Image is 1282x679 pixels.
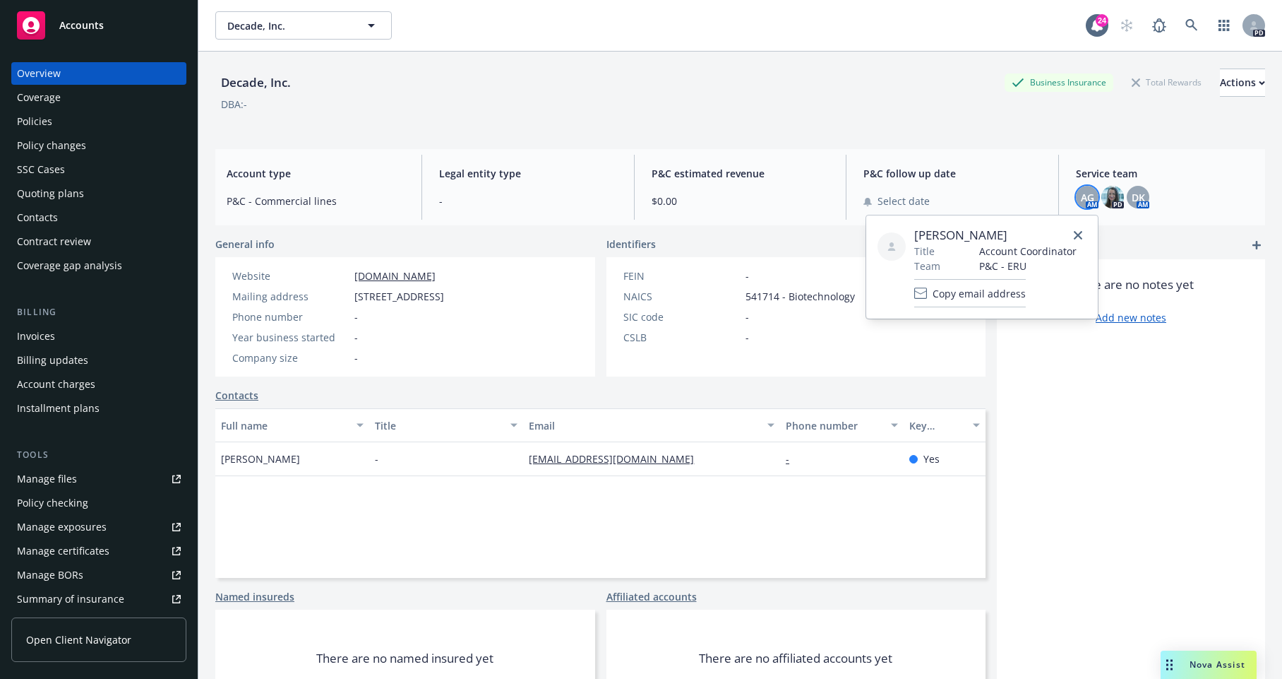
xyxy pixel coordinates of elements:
div: Installment plans [17,397,100,420]
div: Billing [11,305,186,319]
a: Billing updates [11,349,186,372]
div: Website [232,268,349,283]
div: DBA: - [221,97,247,112]
span: - [439,194,617,208]
a: [EMAIL_ADDRESS][DOMAIN_NAME] [529,452,705,466]
span: There are no named insured yet [316,650,493,667]
button: Email [523,408,780,442]
a: Policies [11,110,186,133]
div: CSLB [623,330,740,345]
span: Open Client Navigator [26,632,131,647]
button: Phone number [780,408,904,442]
span: [STREET_ADDRESS] [354,289,444,304]
a: Named insureds [215,589,294,604]
div: Account charges [17,373,95,396]
div: Company size [232,350,349,365]
a: Manage files [11,468,186,490]
div: Coverage gap analysis [17,254,122,277]
div: Manage BORs [17,564,83,586]
a: Add new notes [1096,310,1166,325]
div: SIC code [623,309,740,324]
div: SSC Cases [17,158,65,181]
div: Key contact [909,418,964,433]
div: Title [375,418,502,433]
div: Policies [17,110,52,133]
span: - [354,350,358,365]
div: Quoting plans [17,182,84,205]
div: Email [529,418,759,433]
div: Tools [11,448,186,462]
div: Phone number [786,418,882,433]
button: Copy email address [914,279,1026,307]
span: DK [1132,190,1145,205]
div: Manage certificates [17,540,109,562]
span: There are no affiliated accounts yet [699,650,892,667]
span: Account type [227,166,405,181]
div: Coverage [17,86,61,109]
a: Coverage [11,86,186,109]
a: Policy changes [11,134,186,157]
a: [DOMAIN_NAME] [354,269,436,283]
img: photo [1101,186,1124,208]
span: - [354,309,358,324]
a: Quoting plans [11,182,186,205]
a: Manage BORs [11,564,186,586]
span: P&C follow up date [863,166,1041,181]
button: Full name [215,408,369,442]
a: Manage exposures [11,516,186,538]
a: Report a Bug [1145,11,1173,40]
a: Contacts [11,206,186,229]
div: Policy changes [17,134,86,157]
div: Contract review [17,230,91,253]
button: Title [369,408,523,442]
div: FEIN [623,268,740,283]
div: Billing updates [17,349,88,372]
a: Switch app [1210,11,1238,40]
a: Overview [11,62,186,85]
a: Affiliated accounts [606,589,697,604]
div: Contacts [17,206,58,229]
span: General info [215,237,275,252]
span: - [745,268,749,283]
div: Business Insurance [1005,73,1113,91]
span: Legal entity type [439,166,617,181]
span: P&C estimated revenue [652,166,829,181]
div: Decade, Inc. [215,73,296,92]
div: Year business started [232,330,349,345]
a: Manage certificates [11,540,186,562]
a: Summary of insurance [11,588,186,610]
div: Phone number [232,309,349,324]
span: Copy email address [933,286,1026,301]
div: Summary of insurance [17,588,124,610]
button: Decade, Inc. [215,11,392,40]
div: Total Rewards [1125,73,1209,91]
span: There are no notes yet [1069,276,1194,293]
a: close [1070,227,1086,244]
div: Manage exposures [17,516,107,538]
a: Invoices [11,325,186,348]
div: Invoices [17,325,55,348]
span: Service team [1076,166,1254,181]
span: P&C - ERU [979,259,1077,273]
span: Nova Assist [1190,659,1245,671]
span: - [375,451,378,466]
div: NAICS [623,289,740,304]
button: Actions [1220,69,1265,97]
div: 24 [1096,14,1108,27]
div: Actions [1220,69,1265,96]
button: Key contact [904,408,986,442]
span: Identifiers [606,237,656,252]
span: Title [914,244,935,259]
span: Team [914,259,940,273]
span: - [354,330,358,345]
a: Coverage gap analysis [11,254,186,277]
span: 541714 - Biotechnology [745,289,855,304]
span: Accounts [59,20,104,31]
button: Nova Assist [1161,651,1257,679]
a: Account charges [11,373,186,396]
a: - [786,452,801,466]
a: Contacts [215,388,258,403]
div: Full name [221,418,348,433]
a: Start snowing [1113,11,1141,40]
